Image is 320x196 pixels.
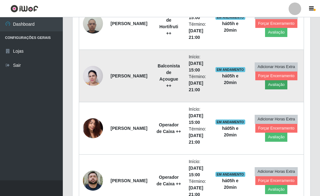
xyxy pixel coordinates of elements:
button: Avaliação [265,80,287,89]
strong: [PERSON_NAME] [111,126,147,131]
button: Forçar Encerramento [255,176,297,185]
button: Adicionar Horas Extra [255,115,298,124]
strong: há 05 h e 20 min [222,126,238,137]
li: Início: [189,106,208,126]
img: 1733236843122.jpeg [83,62,103,89]
button: Forçar Encerramento [255,72,297,80]
time: [DATE] 21:00 [189,133,203,145]
time: [DATE] 15:00 [189,113,203,125]
button: Avaliação [265,133,287,141]
strong: [PERSON_NAME] [111,73,147,78]
li: Término: [189,126,208,146]
img: 1740017452142.jpeg [83,171,103,191]
strong: [PERSON_NAME] [111,178,147,183]
button: Forçar Encerramento [255,19,297,28]
strong: Operador de Caixa ++ [157,122,181,134]
button: Avaliação [265,185,287,194]
button: Avaliação [265,28,287,37]
strong: há 05 h e 20 min [222,21,238,33]
button: Adicionar Horas Extra [255,167,298,176]
img: 1693507860054.jpeg [83,10,103,37]
time: [DATE] 21:00 [189,28,203,40]
span: EM ANDAMENTO [215,67,245,72]
img: CoreUI Logo [10,5,38,13]
time: [DATE] 15:00 [189,166,203,177]
span: EM ANDAMENTO [215,172,245,177]
button: Forçar Encerramento [255,124,297,133]
strong: Operador de Caixa ++ [157,175,181,186]
strong: há 05 h e 20 min [222,73,238,85]
li: Término: [189,21,208,41]
button: Adicionar Horas Extra [255,62,298,71]
span: EM ANDAMENTO [215,119,245,124]
time: [DATE] 21:00 [189,81,203,92]
img: 1740425237341.jpeg [83,115,103,141]
strong: Balconista de Açougue ++ [158,63,180,88]
li: Início: [189,54,208,73]
li: Início: [189,158,208,178]
li: Término: [189,73,208,93]
strong: há 05 h e 20 min [222,178,238,190]
time: [DATE] 15:00 [189,61,203,72]
strong: [PERSON_NAME] [111,21,147,26]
